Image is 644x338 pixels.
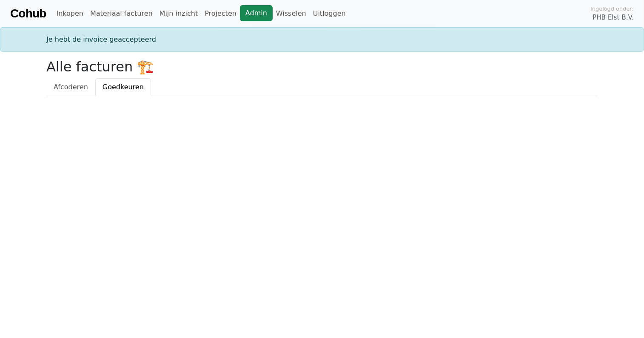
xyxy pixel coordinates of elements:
a: Projecten [201,5,240,22]
a: Afcoderen [46,78,95,96]
a: Mijn inzicht [156,5,202,22]
span: Goedkeuren [103,83,144,91]
a: Cohub [10,3,46,24]
span: Ingelogd onder: [590,5,634,13]
a: Inkopen [53,5,86,22]
a: Admin [240,5,273,21]
span: Afcoderen [54,83,88,91]
h2: Alle facturen 🏗️ [46,59,598,75]
a: Materiaal facturen [87,5,156,22]
div: Je hebt de invoice geaccepteerd [41,34,603,45]
a: Uitloggen [310,5,349,22]
span: PHB Elst B.V. [593,13,634,23]
a: Goedkeuren [95,78,151,96]
a: Wisselen [273,5,310,22]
